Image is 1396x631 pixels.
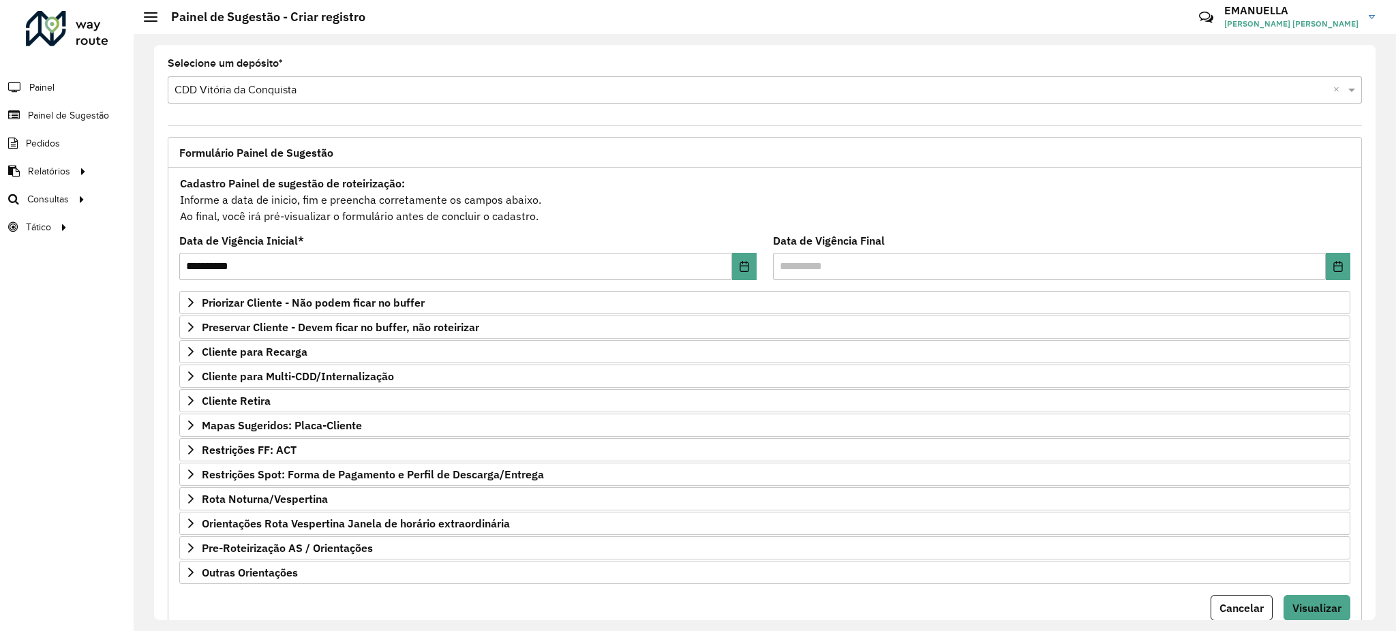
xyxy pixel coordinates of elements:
label: Data de Vigência Final [773,232,885,249]
span: Restrições FF: ACT [202,444,297,455]
div: Informe a data de inicio, fim e preencha corretamente os campos abaixo. Ao final, você irá pré-vi... [179,174,1350,225]
span: Pre-Roteirização AS / Orientações [202,542,373,553]
span: Rota Noturna/Vespertina [202,493,328,504]
span: Painel [29,80,55,95]
label: Selecione um depósito [168,55,283,72]
button: Choose Date [732,253,757,280]
a: Restrições FF: ACT [179,438,1350,461]
h3: EMANUELLA [1224,4,1359,17]
button: Cancelar [1211,595,1273,621]
span: Restrições Spot: Forma de Pagamento e Perfil de Descarga/Entrega [202,469,544,480]
span: Painel de Sugestão [28,108,109,123]
a: Rota Noturna/Vespertina [179,487,1350,510]
span: Cliente para Recarga [202,346,307,357]
label: Data de Vigência Inicial [179,232,304,249]
span: [PERSON_NAME] [PERSON_NAME] [1224,18,1359,30]
span: Priorizar Cliente - Não podem ficar no buffer [202,297,425,308]
a: Priorizar Cliente - Não podem ficar no buffer [179,291,1350,314]
button: Visualizar [1284,595,1350,621]
a: Contato Rápido [1192,3,1221,32]
button: Choose Date [1326,253,1350,280]
span: Tático [26,220,51,234]
span: Mapas Sugeridos: Placa-Cliente [202,420,362,431]
span: Consultas [27,192,69,206]
a: Orientações Rota Vespertina Janela de horário extraordinária [179,512,1350,535]
a: Cliente para Multi-CDD/Internalização [179,365,1350,388]
span: Cancelar [1219,601,1264,615]
a: Cliente Retira [179,389,1350,412]
a: Preservar Cliente - Devem ficar no buffer, não roteirizar [179,315,1350,339]
a: Restrições Spot: Forma de Pagamento e Perfil de Descarga/Entrega [179,463,1350,486]
a: Mapas Sugeridos: Placa-Cliente [179,414,1350,437]
span: Cliente Retira [202,395,271,406]
span: Outras Orientações [202,567,298,578]
span: Cliente para Multi-CDD/Internalização [202,371,394,382]
a: Cliente para Recarga [179,340,1350,363]
a: Outras Orientações [179,561,1350,584]
span: Clear all [1333,82,1345,98]
span: Orientações Rota Vespertina Janela de horário extraordinária [202,518,510,529]
span: Preservar Cliente - Devem ficar no buffer, não roteirizar [202,322,479,333]
span: Formulário Painel de Sugestão [179,147,333,158]
span: Visualizar [1292,601,1341,615]
strong: Cadastro Painel de sugestão de roteirização: [180,176,405,190]
a: Pre-Roteirização AS / Orientações [179,536,1350,559]
span: Relatórios [28,164,70,179]
span: Pedidos [26,136,60,151]
h2: Painel de Sugestão - Criar registro [157,10,365,25]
